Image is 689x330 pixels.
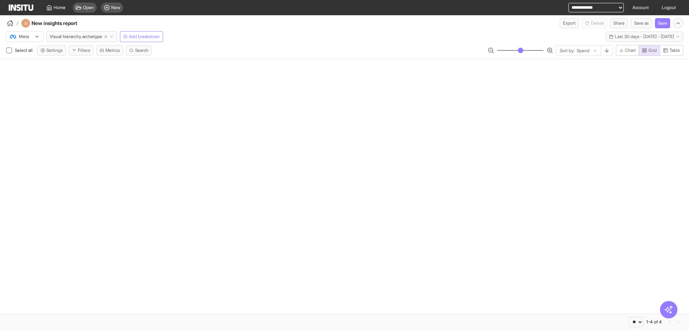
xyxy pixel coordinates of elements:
[135,48,149,53] span: Search
[616,45,639,56] button: Chart
[669,48,680,53] span: Table
[111,5,120,11] span: New
[120,31,163,42] button: Add breakdown
[17,20,18,27] span: /
[15,48,34,53] span: Select all
[69,45,93,55] button: Filters
[54,5,66,11] span: Home
[582,18,607,28] span: You cannot delete a preset report.
[660,45,683,56] button: Table
[37,45,66,55] button: Settings
[610,18,628,28] button: Share
[606,32,683,42] button: Last 30 days - [DATE] - [DATE]
[21,19,97,28] div: New insights report
[560,18,579,28] button: Export
[46,31,117,42] button: Visual hierarchy archetype
[83,5,94,11] span: Open
[615,34,674,40] span: Last 30 days - [DATE] - [DATE]
[50,34,102,40] span: Visual hierarchy archetype
[646,319,662,325] div: 1-4 of 4
[648,48,657,53] span: Grid
[96,45,123,55] button: Metrics
[625,48,636,53] span: Chart
[639,45,660,56] button: Grid
[6,19,18,28] button: /
[560,48,575,54] span: Sort by:
[655,18,670,28] button: Save
[32,20,97,27] h4: New insights report
[129,34,160,40] span: Add breakdown
[631,18,652,28] button: Save as
[9,4,33,11] img: Logo
[126,45,152,55] button: Search
[46,48,63,53] span: Settings
[582,18,607,28] button: Delete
